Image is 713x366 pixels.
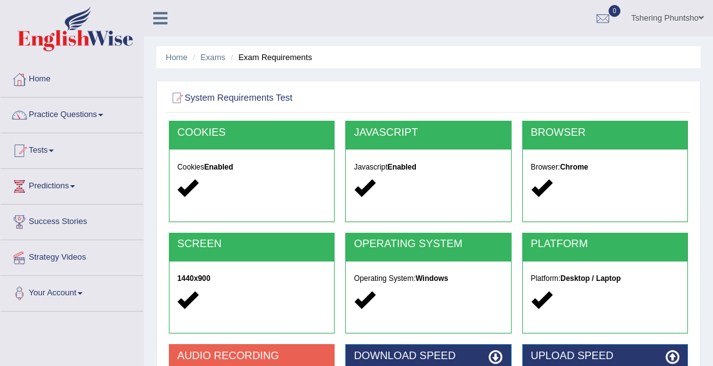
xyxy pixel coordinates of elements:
[531,127,680,139] h2: BROWSER
[354,350,503,362] h2: DOWNLOAD SPEED
[1,133,143,165] a: Tests
[388,163,417,171] strong: Enabled
[415,274,448,283] strong: Windows
[354,238,503,250] h2: OPERATING SYSTEM
[204,163,233,171] strong: Enabled
[1,169,143,200] a: Predictions
[169,90,491,106] h2: System Requirements Test
[1,98,143,129] a: Practice Questions
[609,5,621,17] span: 0
[1,62,143,93] a: Home
[177,350,326,362] h2: AUDIO RECORDING
[201,53,226,62] a: Exams
[560,274,620,283] strong: Desktop / Laptop
[531,350,680,362] h2: UPLOAD SPEED
[354,275,503,283] h5: Operating System:
[354,163,503,171] h5: Javascript
[531,238,680,250] h2: PLATFORM
[177,163,326,171] h5: Cookies
[166,53,188,62] a: Home
[560,163,588,171] strong: Chrome
[1,205,143,236] a: Success Stories
[177,274,210,283] strong: 1440x900
[354,127,503,139] h2: JAVASCRIPT
[228,51,312,63] li: Exam Requirements
[177,238,326,250] h2: SCREEN
[177,127,326,139] h2: COOKIES
[531,275,680,283] h5: Platform:
[1,240,143,272] a: Strategy Videos
[531,163,680,171] h5: Browser:
[1,276,143,307] a: Your Account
